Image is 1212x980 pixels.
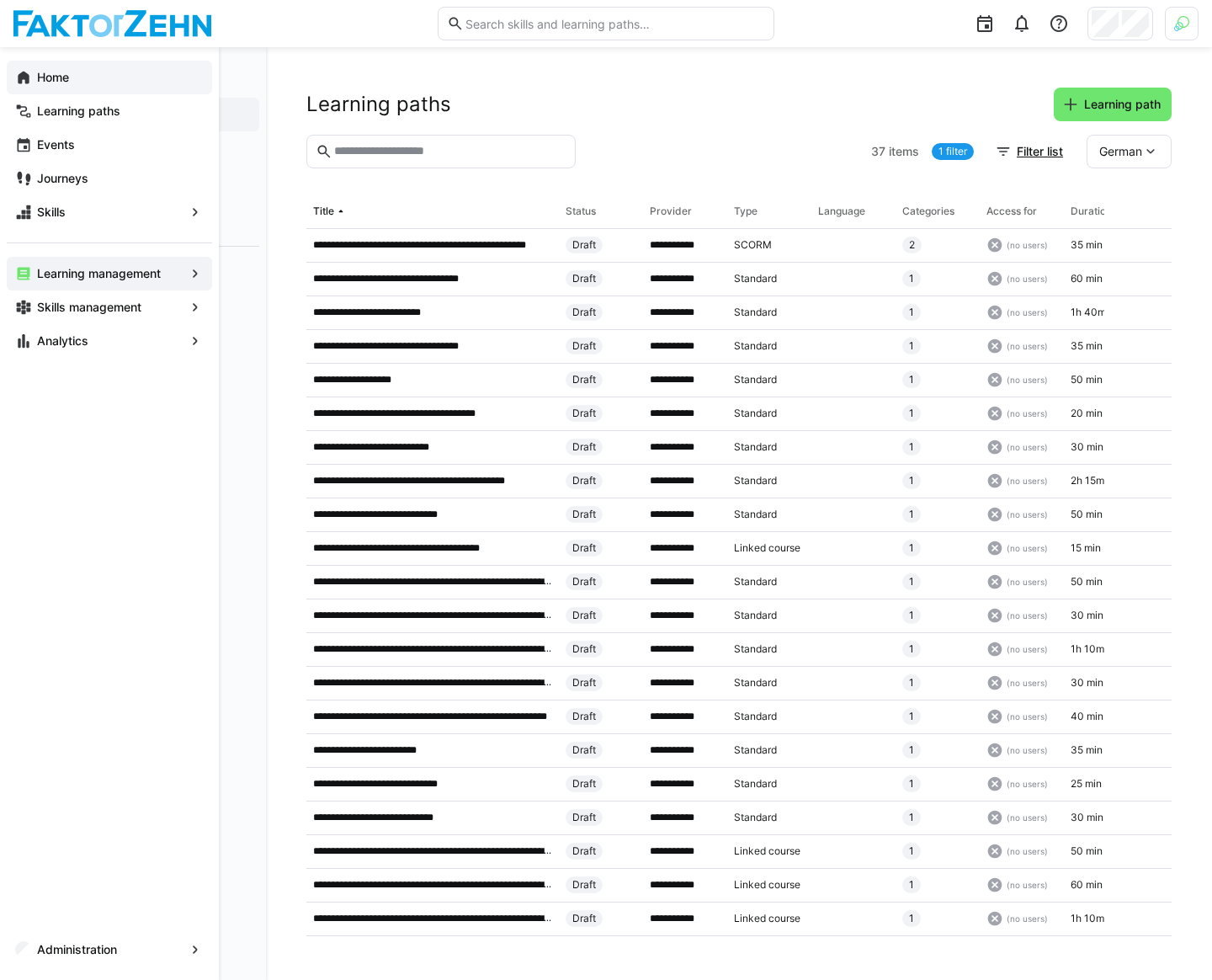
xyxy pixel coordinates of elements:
span: Standard [734,642,777,656]
span: Standard [734,339,777,353]
span: 50 min [1071,844,1103,858]
span: (no users) [1007,576,1048,588]
div: Categories [902,205,954,218]
span: Linked course [734,844,800,858]
span: 1 [909,474,914,487]
span: 1 [909,407,914,420]
span: 1 [909,912,914,925]
span: 1 [909,440,914,454]
span: Draft [572,541,596,555]
span: (no users) [1007,475,1048,487]
span: 30 min [1071,609,1103,622]
span: (no users) [1007,845,1048,857]
span: (no users) [1007,879,1048,891]
span: 15 min [1071,541,1101,555]
span: Draft [572,339,596,353]
span: 1h 10m [1071,642,1104,656]
span: Standard [734,272,777,285]
span: (no users) [1007,711,1048,722]
span: Draft [572,777,596,791]
span: Standard [734,407,777,420]
div: Provider [650,205,692,218]
span: (no users) [1007,340,1048,352]
span: Draft [572,238,596,252]
span: 50 min [1071,575,1103,589]
input: Search skills and learning paths… [464,16,765,31]
span: 35 min [1071,743,1103,757]
span: 1h 40m [1071,306,1106,319]
span: (no users) [1007,744,1048,756]
span: (no users) [1007,677,1048,689]
span: 1 [909,844,914,858]
span: Linked course [734,541,800,555]
span: (no users) [1007,913,1048,924]
span: Draft [572,272,596,285]
span: Draft [572,407,596,420]
span: 1 [909,743,914,757]
span: Draft [572,373,596,386]
span: 50 min [1071,373,1103,386]
span: 30 min [1071,676,1103,690]
span: (no users) [1007,643,1048,655]
span: Draft [572,878,596,892]
span: 1 [909,339,914,353]
div: Status [566,205,596,218]
span: items [889,143,919,160]
span: 35 min [1071,339,1103,353]
span: Draft [572,912,596,925]
span: Draft [572,642,596,656]
span: Standard [734,676,777,690]
span: 1 [909,642,914,656]
span: 1 [909,272,914,285]
span: 37 [871,143,885,160]
span: Standard [734,609,777,622]
span: (no users) [1007,239,1048,251]
span: Standard [734,575,777,589]
span: Standard [734,306,777,319]
span: 1 [909,575,914,589]
span: 1h 10m [1071,912,1104,925]
span: 25 min [1071,777,1102,791]
span: 1 [909,811,914,824]
span: (no users) [1007,610,1048,621]
span: 35 min [1071,238,1103,252]
span: Draft [572,508,596,521]
span: Standard [734,474,777,487]
span: Draft [572,440,596,454]
span: 1 [909,710,914,723]
span: (no users) [1007,273,1048,285]
span: Draft [572,575,596,589]
span: Standard [734,440,777,454]
span: Standard [734,508,777,521]
span: Standard [734,710,777,723]
span: (no users) [1007,542,1048,554]
div: Access for [986,205,1037,218]
span: (no users) [1007,812,1048,823]
span: 1 [909,676,914,690]
span: (no users) [1007,509,1048,520]
span: Standard [734,811,777,824]
span: 1 [909,777,914,791]
span: Draft [572,609,596,622]
span: 1 [909,306,914,319]
span: 2h 15m [1071,474,1104,487]
span: 60 min [1071,272,1103,285]
span: Standard [734,777,777,791]
span: 50 min [1071,508,1103,521]
span: German [1099,143,1142,160]
h2: Learning paths [306,92,451,117]
span: 20 min [1071,407,1103,420]
span: SCORM [734,238,772,252]
span: (no users) [1007,407,1048,419]
span: Filter list [1014,143,1066,160]
span: (no users) [1007,441,1048,453]
span: Standard [734,743,777,757]
span: Draft [572,474,596,487]
span: Draft [572,710,596,723]
span: 1 [909,541,914,555]
a: 1 filter [932,143,974,160]
span: 60 min [1071,878,1103,892]
span: Linked course [734,878,800,892]
div: Duration [1071,205,1112,218]
span: 1 [909,508,914,521]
